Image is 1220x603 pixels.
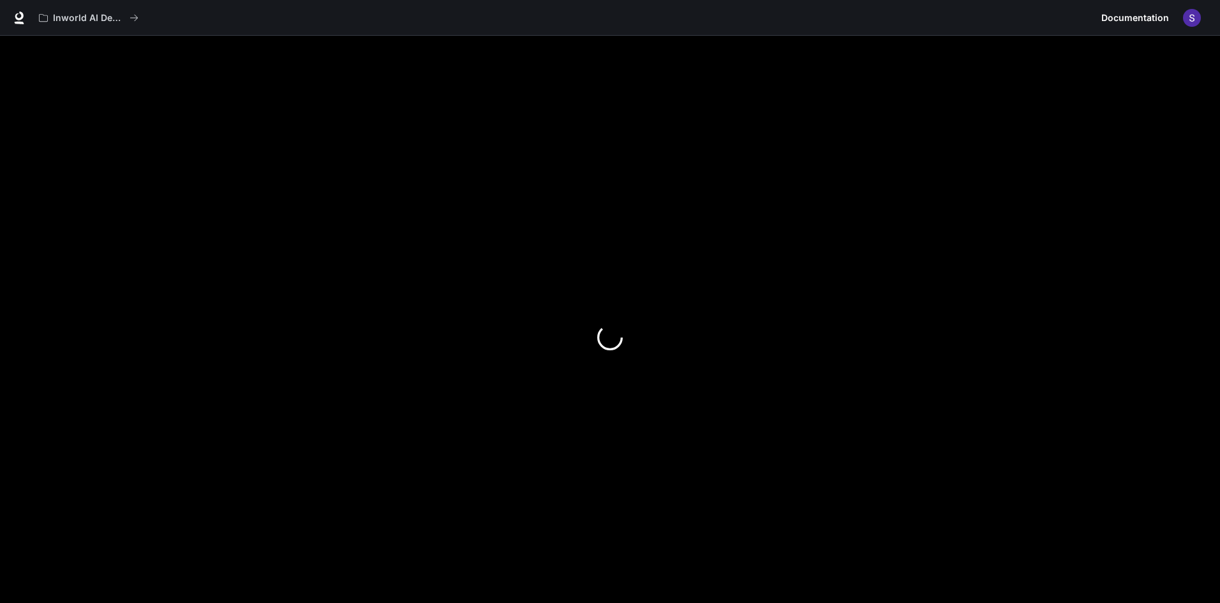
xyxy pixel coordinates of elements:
[33,5,144,31] button: All workspaces
[1096,5,1174,31] a: Documentation
[1179,5,1205,31] button: User avatar
[1183,9,1201,27] img: User avatar
[1101,10,1169,26] span: Documentation
[53,13,124,24] p: Inworld AI Demos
